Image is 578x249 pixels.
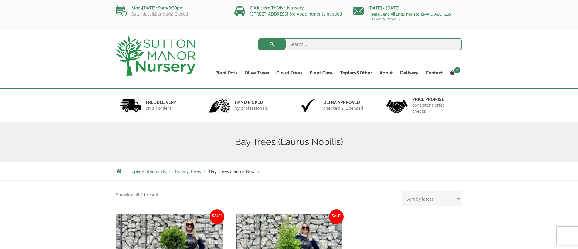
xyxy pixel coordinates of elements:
img: 2.jpg [209,98,230,113]
a: Plant Pots [212,69,241,77]
a: Please Send All Enquiries To: [EMAIL_ADDRESS][DOMAIN_NAME] [368,11,452,22]
span: Sale! [329,209,344,224]
span: Bay Trees (Laurus Nobilis) [209,169,261,174]
p: [DATE] - [DATE] [353,4,462,12]
h6: Defra approved [323,100,363,105]
a: About [376,69,396,77]
a: Contact [422,69,447,77]
img: 3.jpg [297,98,319,113]
a: Topiary&Other [336,69,376,77]
p: Showing all 11 results [116,191,161,199]
a: Click Here To Visit Nursery! [250,5,305,11]
p: consistent price checks [412,102,458,114]
a: Topiary Trees [174,169,201,174]
p: Saturdays&Sundays: Closed [116,12,225,16]
h1: Bay Trees (Laurus Nobilis) [116,137,462,147]
nav: Breadcrumbs [116,169,462,174]
a: Topiary Standards [130,169,166,174]
a: Plant Care [306,69,336,77]
a: Delivery [396,69,422,77]
p: on all orders [146,105,176,111]
h6: Price promise [412,97,458,102]
span: 0 [454,67,460,73]
input: Search... [258,38,462,50]
img: logo [116,36,195,76]
span: Sale! [210,209,224,224]
img: 4.jpg [386,96,408,115]
a: 0 [447,69,462,77]
a: Cloud Trees [273,69,306,77]
h6: FREE DELIVERY [146,100,176,105]
h6: hand picked [235,100,268,105]
select: Shop order [402,191,462,206]
p: Mon-[DATE]: 9am-3:30pm [116,4,225,12]
p: by professionals [235,105,268,111]
img: 1.jpg [120,98,141,113]
p: checked & Licensed [323,105,363,111]
a: Olive Trees [241,69,273,77]
a: [STREET_ADDRESS] No Appointments needed [250,11,342,17]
